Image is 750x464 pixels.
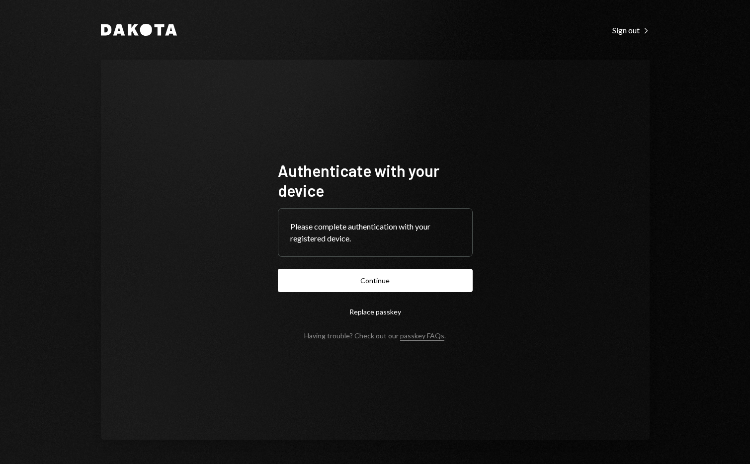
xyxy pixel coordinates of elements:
[278,269,473,292] button: Continue
[304,331,446,340] div: Having trouble? Check out our .
[278,160,473,200] h1: Authenticate with your device
[612,25,650,35] div: Sign out
[290,221,460,244] div: Please complete authentication with your registered device.
[612,24,650,35] a: Sign out
[278,300,473,323] button: Replace passkey
[400,331,444,341] a: passkey FAQs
